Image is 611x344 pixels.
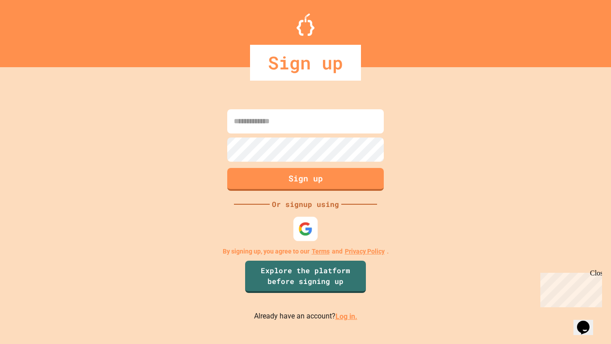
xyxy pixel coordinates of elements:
p: By signing up, you agree to our and . [223,247,389,256]
div: Chat with us now!Close [4,4,62,57]
a: Terms [312,247,330,256]
a: Privacy Policy [345,247,385,256]
p: Already have an account? [254,311,357,322]
iframe: chat widget [573,308,602,335]
a: Log in. [335,312,357,321]
a: Explore the platform before signing up [245,261,366,293]
img: google-icon.svg [298,222,313,236]
button: Sign up [227,168,384,191]
div: Sign up [250,45,361,81]
div: Or signup using [270,199,341,210]
iframe: chat widget [537,269,602,307]
img: Logo.svg [297,13,314,36]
